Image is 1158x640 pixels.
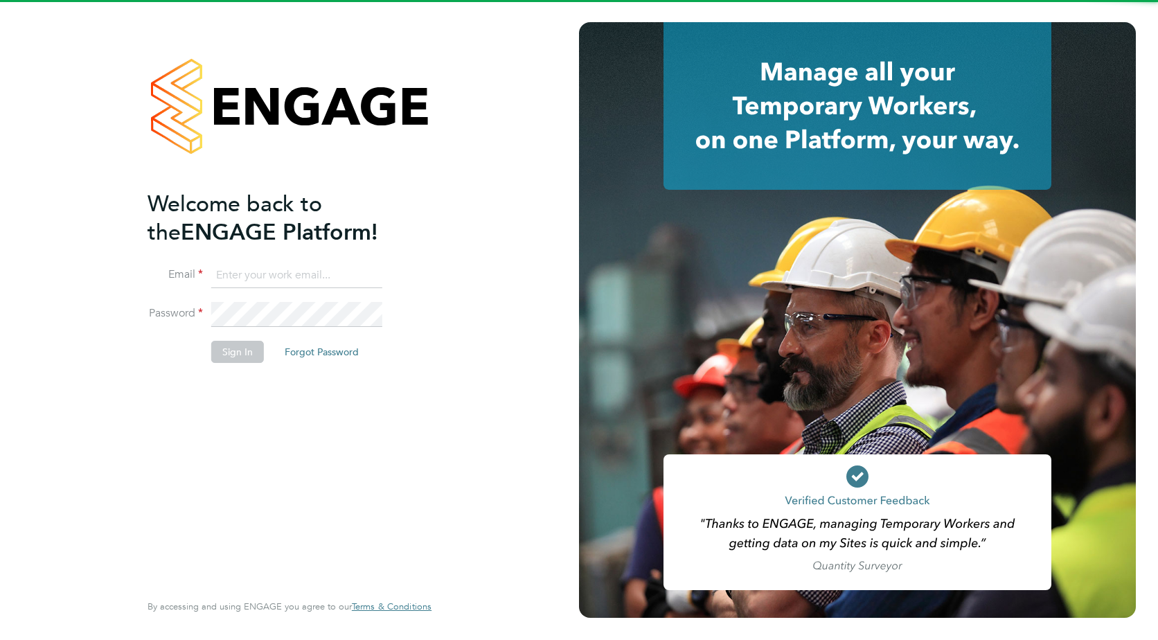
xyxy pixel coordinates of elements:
span: Welcome back to the [148,190,322,246]
label: Email [148,267,203,282]
a: Terms & Conditions [352,601,431,612]
span: Terms & Conditions [352,601,431,612]
button: Forgot Password [274,341,370,363]
button: Sign In [211,341,264,363]
label: Password [148,306,203,321]
span: By accessing and using ENGAGE you agree to our [148,601,431,612]
h2: ENGAGE Platform! [148,190,418,247]
input: Enter your work email... [211,263,382,288]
